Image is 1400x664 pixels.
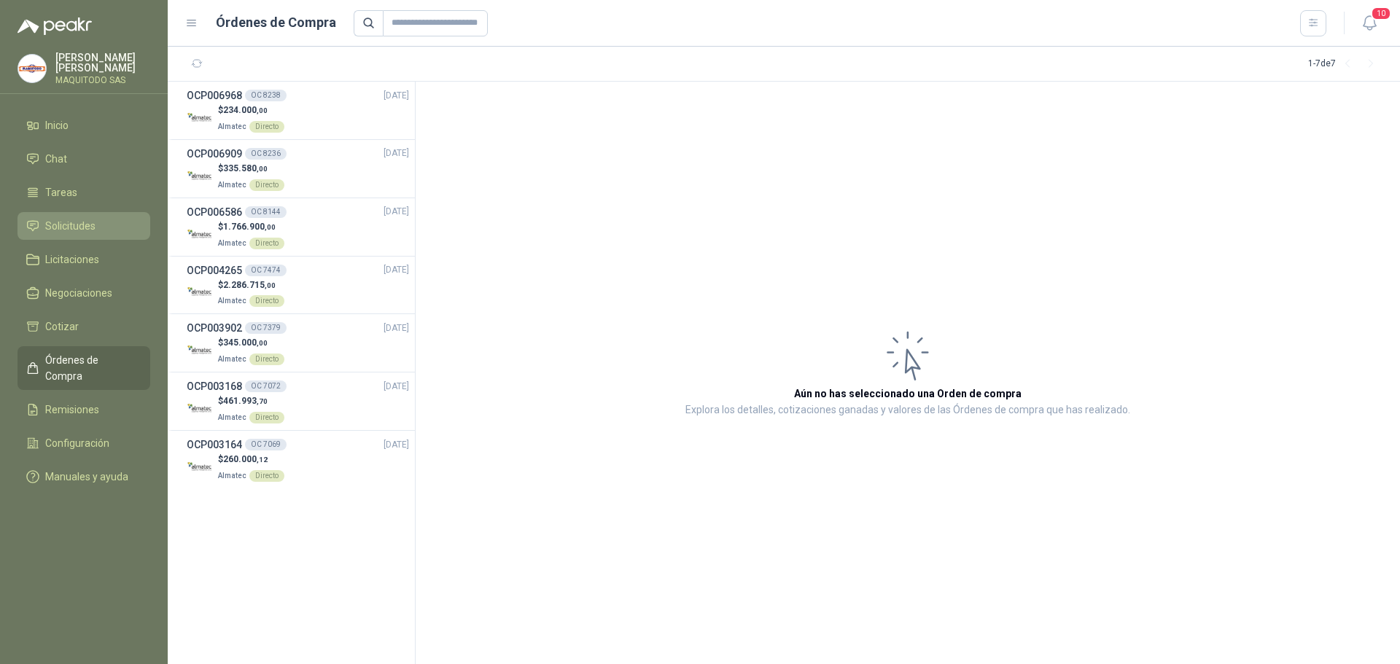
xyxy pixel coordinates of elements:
[187,397,212,422] img: Company Logo
[265,223,276,231] span: ,00
[223,105,268,115] span: 234.000
[187,437,409,483] a: OCP003164OC 7069[DATE] Company Logo$260.000,12AlmatecDirecto
[17,112,150,139] a: Inicio
[257,456,268,464] span: ,12
[218,220,284,234] p: $
[17,212,150,240] a: Solicitudes
[187,164,212,190] img: Company Logo
[249,295,284,307] div: Directo
[218,239,246,247] span: Almatec
[218,181,246,189] span: Almatec
[218,297,246,305] span: Almatec
[187,87,409,133] a: OCP006968OC 8238[DATE] Company Logo$234.000,00AlmatecDirecto
[17,179,150,206] a: Tareas
[265,281,276,289] span: ,00
[384,321,409,335] span: [DATE]
[45,151,67,167] span: Chat
[218,472,246,480] span: Almatec
[45,352,136,384] span: Órdenes de Compra
[218,103,284,117] p: $
[45,469,128,485] span: Manuales y ayuda
[249,470,284,482] div: Directo
[245,206,287,218] div: OC 8144
[187,338,212,364] img: Company Logo
[218,394,284,408] p: $
[257,165,268,173] span: ,00
[218,278,284,292] p: $
[223,222,276,232] span: 1.766.900
[245,322,287,334] div: OC 7379
[45,285,112,301] span: Negociaciones
[1356,10,1382,36] button: 10
[187,320,242,336] h3: OCP003902
[187,262,242,278] h3: OCP004265
[218,413,246,421] span: Almatec
[17,346,150,390] a: Órdenes de Compra
[223,337,268,348] span: 345.000
[794,386,1022,402] h3: Aún no has seleccionado una Orden de compra
[218,453,284,466] p: $
[223,396,268,406] span: 461.993
[245,148,287,160] div: OC 8236
[187,204,242,220] h3: OCP006586
[384,89,409,103] span: [DATE]
[245,90,287,101] div: OC 8238
[45,435,109,451] span: Configuración
[17,145,150,173] a: Chat
[249,238,284,249] div: Directo
[187,204,409,250] a: OCP006586OC 8144[DATE] Company Logo$1.766.900,00AlmatecDirecto
[249,354,284,365] div: Directo
[17,396,150,423] a: Remisiones
[249,412,284,423] div: Directo
[685,402,1130,419] p: Explora los detalles, cotizaciones ganadas y valores de las Órdenes de compra que has realizado.
[187,106,212,131] img: Company Logo
[45,218,96,234] span: Solicitudes
[218,122,246,130] span: Almatec
[1371,7,1391,20] span: 10
[249,121,284,133] div: Directo
[187,455,212,480] img: Company Logo
[187,378,409,424] a: OCP003168OC 7072[DATE] Company Logo$461.993,70AlmatecDirecto
[17,463,150,491] a: Manuales y ayuda
[384,147,409,160] span: [DATE]
[187,378,242,394] h3: OCP003168
[384,380,409,394] span: [DATE]
[17,279,150,307] a: Negociaciones
[218,355,246,363] span: Almatec
[187,262,409,308] a: OCP004265OC 7474[DATE] Company Logo$2.286.715,00AlmatecDirecto
[223,280,276,290] span: 2.286.715
[17,246,150,273] a: Licitaciones
[216,12,336,33] h1: Órdenes de Compra
[223,163,268,173] span: 335.580
[55,76,150,85] p: MAQUITODO SAS
[18,55,46,82] img: Company Logo
[187,280,212,305] img: Company Logo
[257,397,268,405] span: ,70
[1308,52,1382,76] div: 1 - 7 de 7
[187,437,242,453] h3: OCP003164
[223,454,268,464] span: 260.000
[218,336,284,350] p: $
[187,87,242,103] h3: OCP006968
[218,162,284,176] p: $
[17,429,150,457] a: Configuración
[187,146,409,192] a: OCP006909OC 8236[DATE] Company Logo$335.580,00AlmatecDirecto
[245,439,287,450] div: OC 7069
[17,17,92,35] img: Logo peakr
[245,380,287,392] div: OC 7072
[45,319,79,335] span: Cotizar
[187,222,212,248] img: Company Logo
[45,251,99,267] span: Licitaciones
[45,184,77,200] span: Tareas
[45,402,99,418] span: Remisiones
[384,205,409,219] span: [DATE]
[187,146,242,162] h3: OCP006909
[384,438,409,452] span: [DATE]
[249,179,284,191] div: Directo
[45,117,69,133] span: Inicio
[55,52,150,73] p: [PERSON_NAME] [PERSON_NAME]
[245,265,287,276] div: OC 7474
[187,320,409,366] a: OCP003902OC 7379[DATE] Company Logo$345.000,00AlmatecDirecto
[257,106,268,114] span: ,00
[257,339,268,347] span: ,00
